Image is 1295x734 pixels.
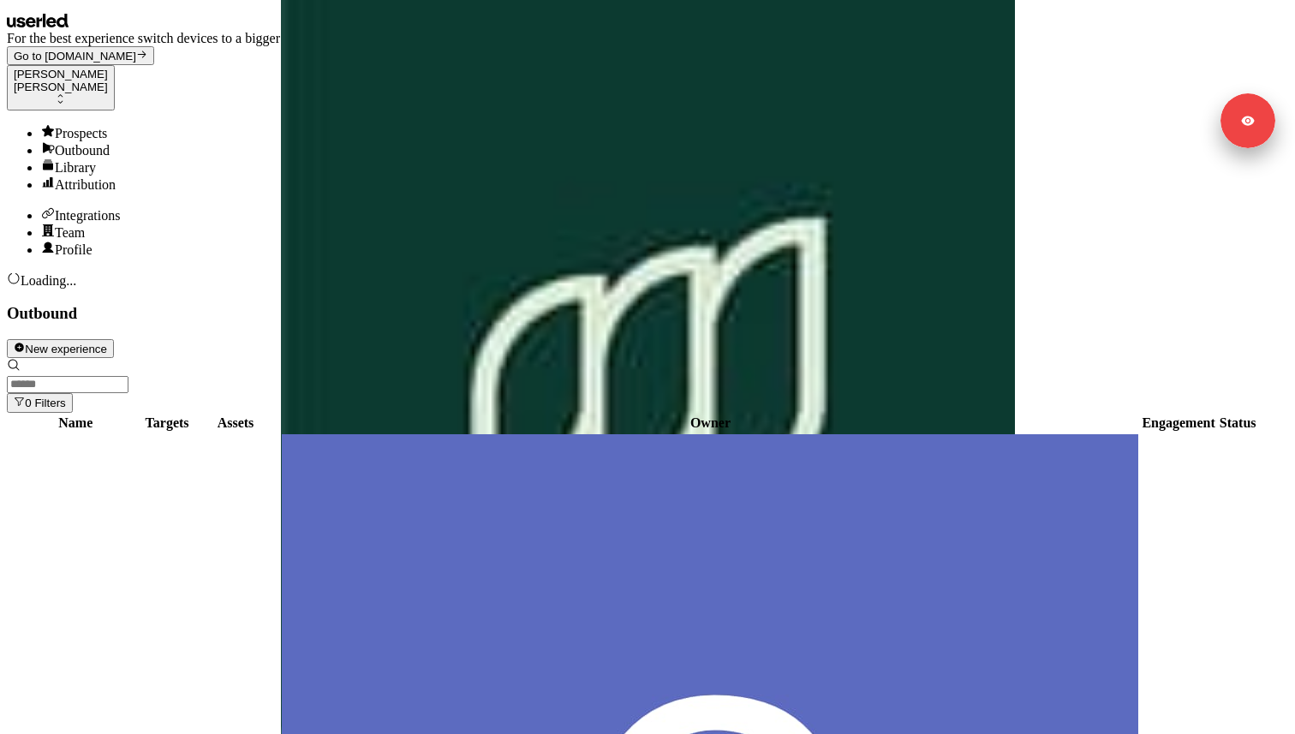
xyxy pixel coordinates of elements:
[41,141,1288,158] div: Outbound
[7,65,1288,257] div: side nav menu
[41,176,1288,193] a: Go to attribution
[41,124,1288,141] a: Go to prospects
[7,65,1288,257] nav: Main
[7,65,115,110] button: [PERSON_NAME][PERSON_NAME]
[41,141,1288,158] a: Go to outbound experience
[41,206,1288,224] a: Go to integrations
[41,224,1288,241] a: Go to team
[41,158,1288,176] a: Go to templates
[41,124,1288,141] div: Prospects
[41,176,1288,193] div: Attribution
[41,158,1288,176] div: Library
[41,206,1288,224] div: Integrations
[41,241,1288,258] div: Profile
[41,241,1288,258] a: Go to profile
[41,224,1288,241] div: Team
